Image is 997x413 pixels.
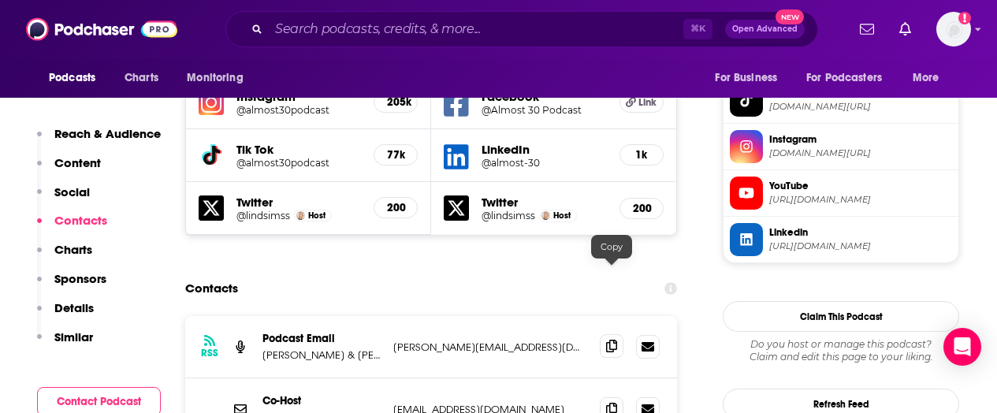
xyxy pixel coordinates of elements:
button: Show profile menu [936,12,971,47]
span: instagram.com/almost30podcast [769,147,952,159]
h3: RSS [201,347,218,359]
a: @almost30podcast [236,157,361,169]
h5: LinkedIn [482,142,607,157]
span: YouTube [769,179,952,193]
p: Contacts [54,213,107,228]
span: New [776,9,804,24]
a: Show notifications dropdown [893,16,917,43]
input: Search podcasts, credits, & more... [269,17,683,42]
span: Podcasts [49,67,95,89]
button: open menu [902,63,959,93]
img: iconImage [199,90,224,115]
button: Reach & Audience [37,126,161,155]
button: Content [37,155,101,184]
button: open menu [704,63,797,93]
span: Open Advanced [732,25,798,33]
button: Sponsors [37,271,106,300]
h5: 205k [387,95,404,109]
span: For Podcasters [806,67,882,89]
a: Linkedin[URL][DOMAIN_NAME] [730,223,952,256]
button: Charts [37,242,92,271]
a: @Almost 30 Podcast [482,104,607,116]
p: Similar [54,329,93,344]
img: User Profile [936,12,971,47]
p: [PERSON_NAME] & [PERSON_NAME] [262,348,381,362]
span: Linkedin [769,225,952,240]
p: Details [54,300,94,315]
a: Link [619,92,664,113]
span: For Business [715,67,777,89]
span: https://www.youtube.com/@almost30podcast [769,194,952,206]
a: @almost-30 [482,157,607,169]
button: open menu [38,63,116,93]
p: Charts [54,242,92,257]
a: Show notifications dropdown [854,16,880,43]
h5: Twitter [482,195,607,210]
h5: 200 [387,201,404,214]
p: Reach & Audience [54,126,161,141]
p: Podcast Email [262,332,381,345]
img: Lindsey Simcik [541,211,550,220]
a: Instagram[DOMAIN_NAME][URL] [730,130,952,163]
button: Social [37,184,90,214]
div: Copy [591,235,632,259]
a: @lindsimss [236,210,290,221]
a: YouTube[URL][DOMAIN_NAME] [730,177,952,210]
button: open menu [176,63,263,93]
a: @almost30podcast [236,104,361,116]
a: @lindsimss [482,210,535,221]
button: Similar [37,329,93,359]
span: Host [308,210,326,221]
button: open menu [796,63,905,93]
h5: Twitter [236,195,361,210]
span: Logged in as KTMSseat4 [936,12,971,47]
img: Lindsey Simcik [296,211,305,220]
button: Details [37,300,94,329]
span: More [913,67,939,89]
span: Instagram [769,132,952,147]
p: Co-Host [262,394,381,407]
p: Sponsors [54,271,106,286]
a: TikTok[DOMAIN_NAME][URL] [730,84,952,117]
span: Host [553,210,571,221]
button: Contacts [37,213,107,242]
span: Do you host or manage this podcast? [723,338,959,351]
h5: Tik Tok [236,142,361,157]
button: Claim This Podcast [723,301,959,332]
span: Charts [125,67,158,89]
h5: 77k [387,148,404,162]
p: Social [54,184,90,199]
h2: Contacts [185,273,238,303]
p: [PERSON_NAME][EMAIL_ADDRESS][DOMAIN_NAME] [393,340,587,354]
p: Content [54,155,101,170]
a: Charts [114,63,168,93]
div: Open Intercom Messenger [943,328,981,366]
span: https://www.linkedin.com/company/almost-30 [769,240,952,252]
span: ⌘ K [683,19,712,39]
svg: Add a profile image [958,12,971,24]
span: Link [638,96,657,109]
button: Open AdvancedNew [725,20,805,39]
span: Monitoring [187,67,243,89]
img: Podchaser - Follow, Share and Rate Podcasts [26,14,177,44]
span: tiktok.com/@almost30podcast [769,101,952,113]
div: Claim and edit this page to your liking. [723,338,959,363]
div: Search podcasts, credits, & more... [225,11,818,47]
h5: 200 [633,202,650,215]
h5: 1k [633,148,650,162]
